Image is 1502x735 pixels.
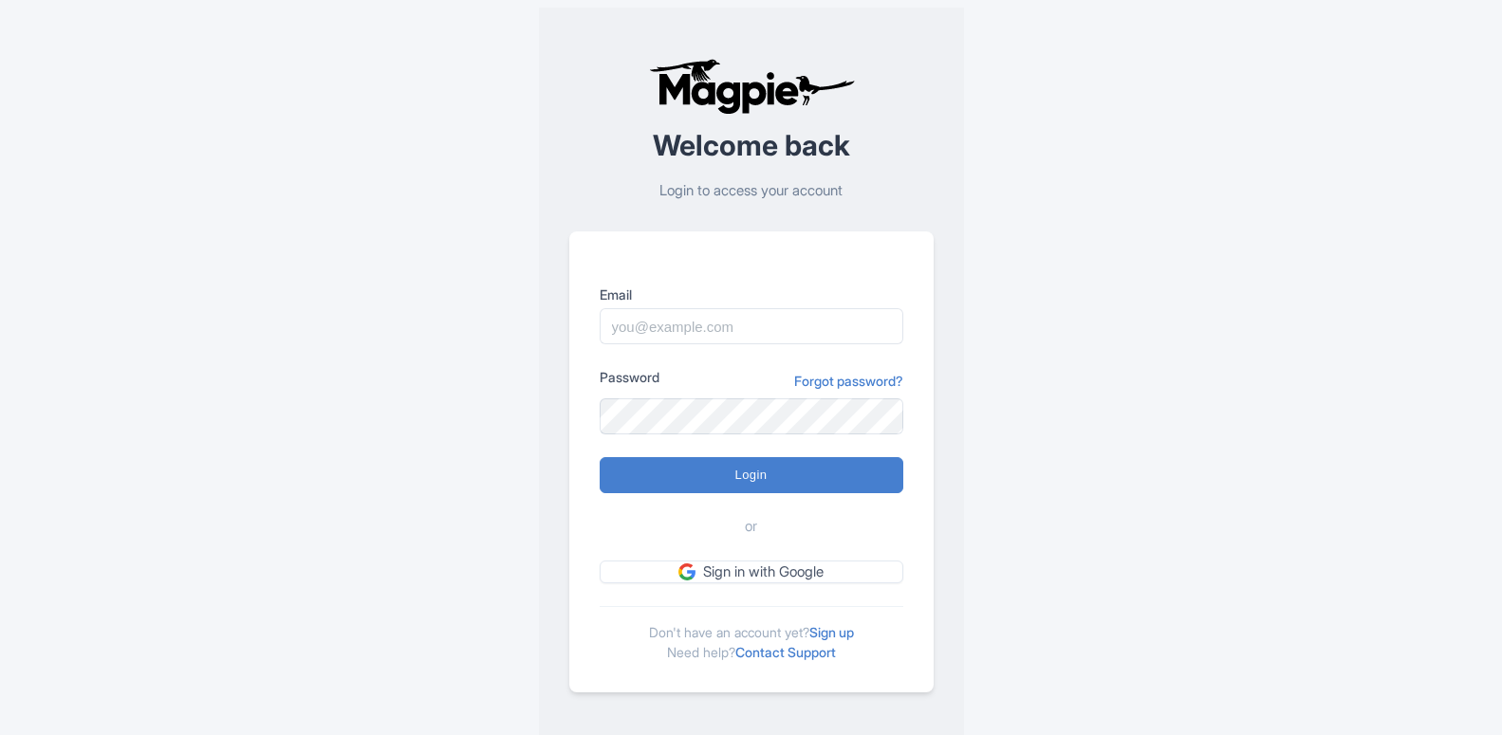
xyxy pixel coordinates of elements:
p: Login to access your account [569,180,934,202]
a: Sign in with Google [600,560,903,584]
a: Contact Support [735,644,836,660]
label: Password [600,367,659,387]
h2: Welcome back [569,130,934,161]
img: logo-ab69f6fb50320c5b225c76a69d11143b.png [644,58,858,115]
input: you@example.com [600,308,903,344]
a: Forgot password? [794,371,903,391]
a: Sign up [809,624,854,640]
label: Email [600,285,903,304]
input: Login [600,457,903,493]
img: google.svg [678,563,695,580]
div: Don't have an account yet? Need help? [600,606,903,662]
span: or [745,516,757,538]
